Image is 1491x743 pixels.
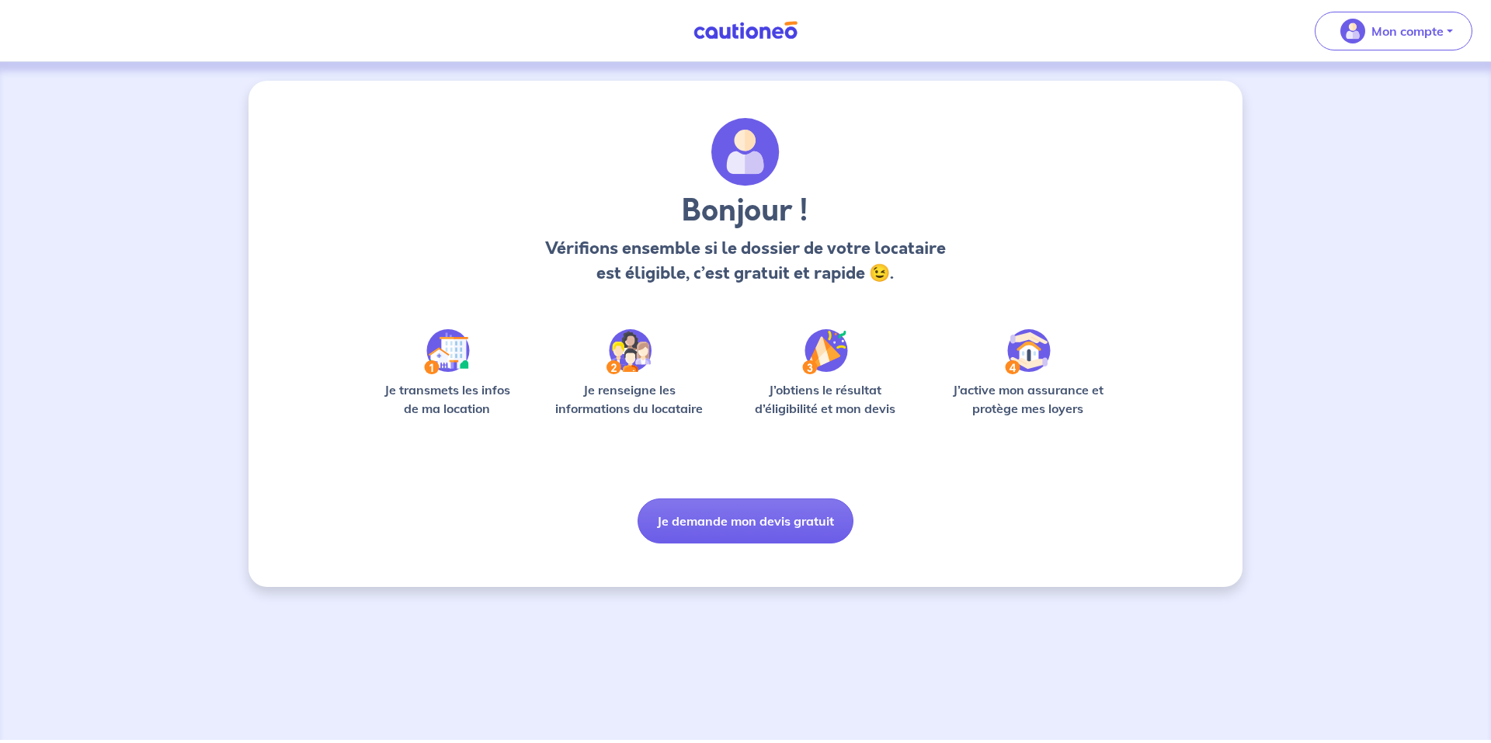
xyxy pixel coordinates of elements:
[802,329,848,374] img: /static/f3e743aab9439237c3e2196e4328bba9/Step-3.svg
[738,380,913,418] p: J’obtiens le résultat d’éligibilité et mon devis
[1371,22,1444,40] p: Mon compte
[711,118,780,186] img: archivate
[546,380,713,418] p: Je renseigne les informations du locataire
[424,329,470,374] img: /static/90a569abe86eec82015bcaae536bd8e6/Step-1.svg
[638,498,853,543] button: Je demande mon devis gratuit
[1340,19,1365,43] img: illu_account_valid_menu.svg
[937,380,1118,418] p: J’active mon assurance et protège mes loyers
[1005,329,1051,374] img: /static/bfff1cf634d835d9112899e6a3df1a5d/Step-4.svg
[606,329,652,374] img: /static/c0a346edaed446bb123850d2d04ad552/Step-2.svg
[687,21,804,40] img: Cautioneo
[540,193,950,230] h3: Bonjour !
[373,380,521,418] p: Je transmets les infos de ma location
[1315,12,1472,50] button: illu_account_valid_menu.svgMon compte
[540,236,950,286] p: Vérifions ensemble si le dossier de votre locataire est éligible, c’est gratuit et rapide 😉.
